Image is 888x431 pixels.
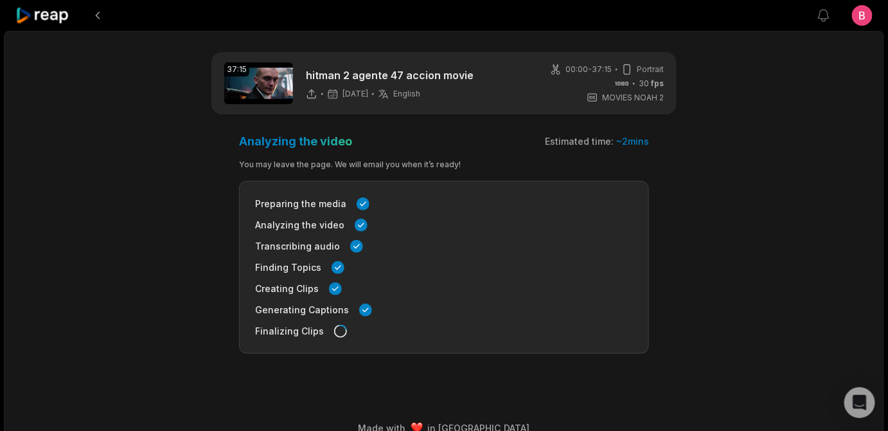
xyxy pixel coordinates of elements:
span: MOVIES NOAH 2 [602,92,664,104]
span: Analyzing the video [255,218,344,232]
span: English [393,89,420,99]
div: Estimated time: [545,135,649,148]
span: Transcribing audio [255,239,340,253]
div: 37:15 [224,62,249,77]
span: Preparing the media [255,197,346,210]
span: 00:00 - 37:15 [565,64,612,75]
span: Creating Clips [255,282,319,295]
div: Open Intercom Messenger [844,387,875,418]
span: [DATE] [342,89,368,99]
span: Finding Topics [255,261,321,274]
p: hitman 2 agente 47 accion movie [306,68,474,83]
div: You may leave the page. We will email you when it’s ready! [239,159,649,170]
h3: Analyzing the video [239,134,352,149]
span: Generating Captions [255,303,349,316]
span: 30 [639,78,664,89]
span: ~ 2 mins [616,136,649,147]
span: Portrait [637,64,664,75]
span: Finalizing Clips [255,324,324,338]
span: fps [651,78,664,88]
